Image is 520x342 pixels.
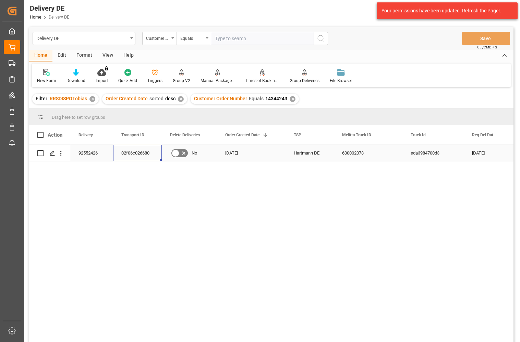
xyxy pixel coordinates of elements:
[472,133,493,137] span: Req Del Dat
[178,96,184,102] div: ✕
[147,78,162,84] div: Triggers
[294,133,301,137] span: TSP
[225,133,259,137] span: Order Created Date
[52,115,105,120] span: Drag here to set row groups
[71,50,97,61] div: Format
[180,34,204,42] div: Equals
[118,50,139,61] div: Help
[97,50,118,61] div: View
[290,96,295,102] div: ✕
[29,50,52,61] div: Home
[146,34,169,42] div: Customer Order Number
[113,145,162,161] div: 02f06c026680
[402,145,464,161] div: eda3984700d3
[173,78,190,84] div: Group V2
[50,96,87,101] span: RRSDISPOTobias
[464,145,509,161] div: [DATE]
[342,133,371,137] span: Melitta Truck ID
[36,96,50,101] span: Filter :
[142,32,177,45] button: open menu
[29,145,70,161] div: Press SPACE to select this row.
[192,145,197,161] span: No
[194,96,247,101] span: Customer Order Number
[30,3,69,13] div: Delivery DE
[106,96,148,101] span: Order Created Date
[382,7,508,14] div: Your permissions have been updated. Refresh the Page!.
[165,96,176,101] span: desc
[118,78,137,84] div: Quick Add
[211,32,314,45] input: Type to search
[314,32,328,45] button: search button
[48,132,62,138] div: Action
[286,145,334,161] div: Hartmann DE
[78,133,93,137] span: Delivery
[170,133,200,137] span: Delete Deliveries
[330,78,352,84] div: File Browser
[411,133,426,137] span: Truck Id
[89,96,95,102] div: ✕
[477,45,497,50] span: Ctrl/CMD + S
[177,32,211,45] button: open menu
[121,133,144,137] span: Transport ID
[249,96,264,101] span: Equals
[265,96,287,101] span: 14344243
[290,78,319,84] div: Group Deliveries
[217,145,286,161] div: [DATE]
[201,78,235,84] div: Manual Package TypeDetermination
[52,50,71,61] div: Edit
[33,32,135,45] button: open menu
[36,34,128,42] div: Delivery DE
[245,78,279,84] div: Timeslot Booking Report
[149,96,164,101] span: sorted
[334,145,402,161] div: 600002073
[70,145,113,161] div: 92552426
[462,32,510,45] button: Save
[30,15,41,20] a: Home
[37,78,56,84] div: New Form
[66,78,85,84] div: Download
